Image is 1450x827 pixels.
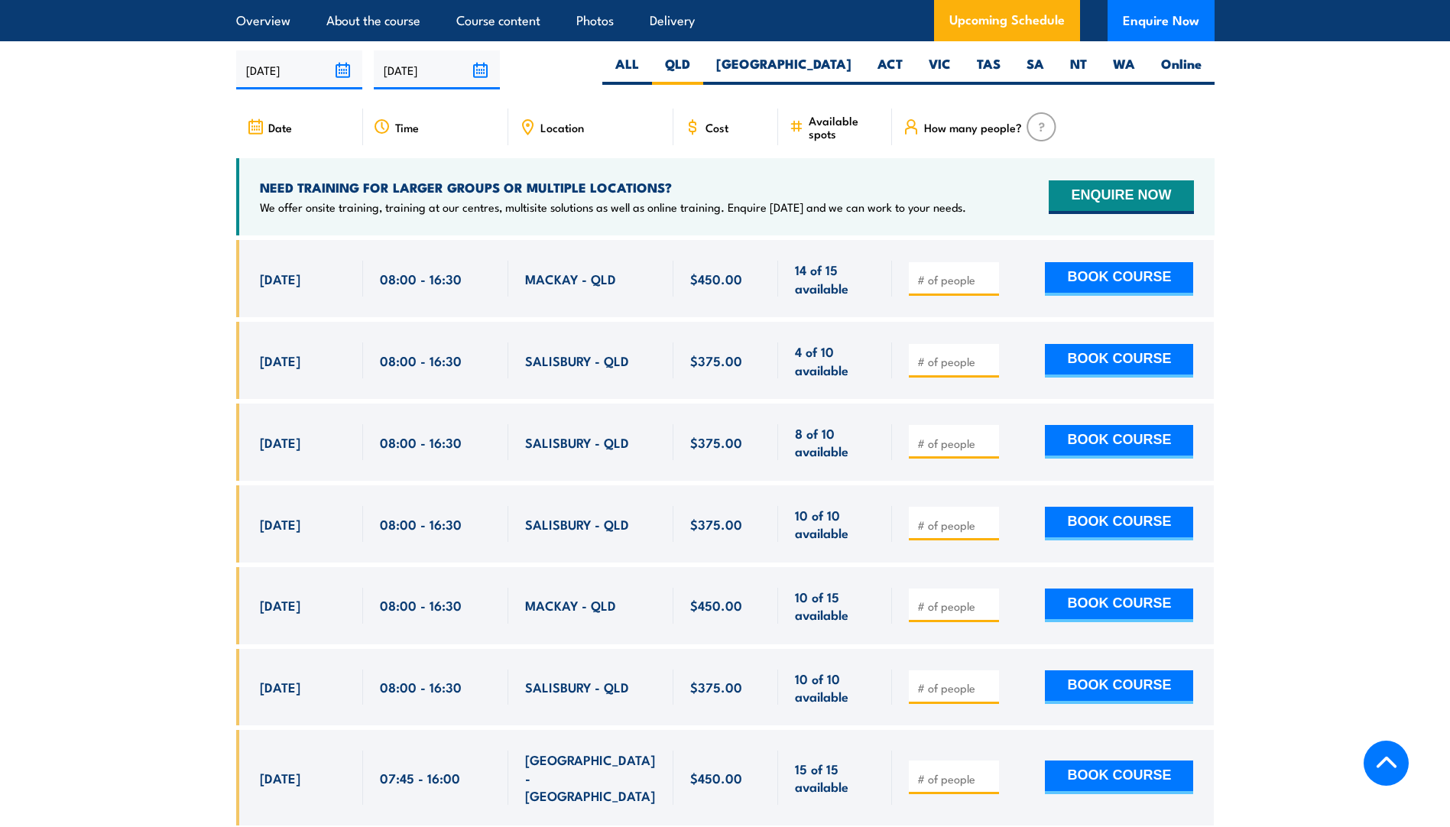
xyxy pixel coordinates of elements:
[1045,425,1193,459] button: BOOK COURSE
[525,433,629,451] span: SALISBURY - QLD
[864,55,916,85] label: ACT
[1148,55,1215,85] label: Online
[380,433,462,451] span: 08:00 - 16:30
[260,769,300,786] span: [DATE]
[1045,761,1193,794] button: BOOK COURSE
[1014,55,1057,85] label: SA
[917,272,994,287] input: # of people
[380,678,462,696] span: 08:00 - 16:30
[690,596,742,614] span: $450.00
[260,678,300,696] span: [DATE]
[917,517,994,533] input: # of people
[525,352,629,369] span: SALISBURY - QLD
[1049,180,1193,214] button: ENQUIRE NOW
[690,769,742,786] span: $450.00
[706,121,728,134] span: Cost
[690,515,742,533] span: $375.00
[380,596,462,614] span: 08:00 - 16:30
[380,270,462,287] span: 08:00 - 16:30
[809,114,881,140] span: Available spots
[380,352,462,369] span: 08:00 - 16:30
[540,121,584,134] span: Location
[690,678,742,696] span: $375.00
[795,670,875,705] span: 10 of 10 available
[917,354,994,369] input: # of people
[1045,589,1193,622] button: BOOK COURSE
[236,50,362,89] input: From date
[260,352,300,369] span: [DATE]
[1045,507,1193,540] button: BOOK COURSE
[525,678,629,696] span: SALISBURY - QLD
[1100,55,1148,85] label: WA
[795,506,875,542] span: 10 of 10 available
[917,771,994,786] input: # of people
[525,596,616,614] span: MACKAY - QLD
[795,261,875,297] span: 14 of 15 available
[1057,55,1100,85] label: NT
[795,760,875,796] span: 15 of 15 available
[1045,670,1193,704] button: BOOK COURSE
[690,270,742,287] span: $450.00
[602,55,652,85] label: ALL
[1045,262,1193,296] button: BOOK COURSE
[380,515,462,533] span: 08:00 - 16:30
[690,352,742,369] span: $375.00
[268,121,292,134] span: Date
[525,751,657,804] span: [GEOGRAPHIC_DATA] - [GEOGRAPHIC_DATA]
[380,769,460,786] span: 07:45 - 16:00
[795,342,875,378] span: 4 of 10 available
[917,680,994,696] input: # of people
[260,596,300,614] span: [DATE]
[260,515,300,533] span: [DATE]
[795,588,875,624] span: 10 of 15 available
[525,270,616,287] span: MACKAY - QLD
[374,50,500,89] input: To date
[964,55,1014,85] label: TAS
[1045,344,1193,378] button: BOOK COURSE
[795,424,875,460] span: 8 of 10 available
[395,121,419,134] span: Time
[916,55,964,85] label: VIC
[260,433,300,451] span: [DATE]
[525,515,629,533] span: SALISBURY - QLD
[924,121,1022,134] span: How many people?
[260,179,966,196] h4: NEED TRAINING FOR LARGER GROUPS OR MULTIPLE LOCATIONS?
[703,55,864,85] label: [GEOGRAPHIC_DATA]
[260,199,966,215] p: We offer onsite training, training at our centres, multisite solutions as well as online training...
[652,55,703,85] label: QLD
[690,433,742,451] span: $375.00
[917,436,994,451] input: # of people
[917,598,994,614] input: # of people
[260,270,300,287] span: [DATE]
